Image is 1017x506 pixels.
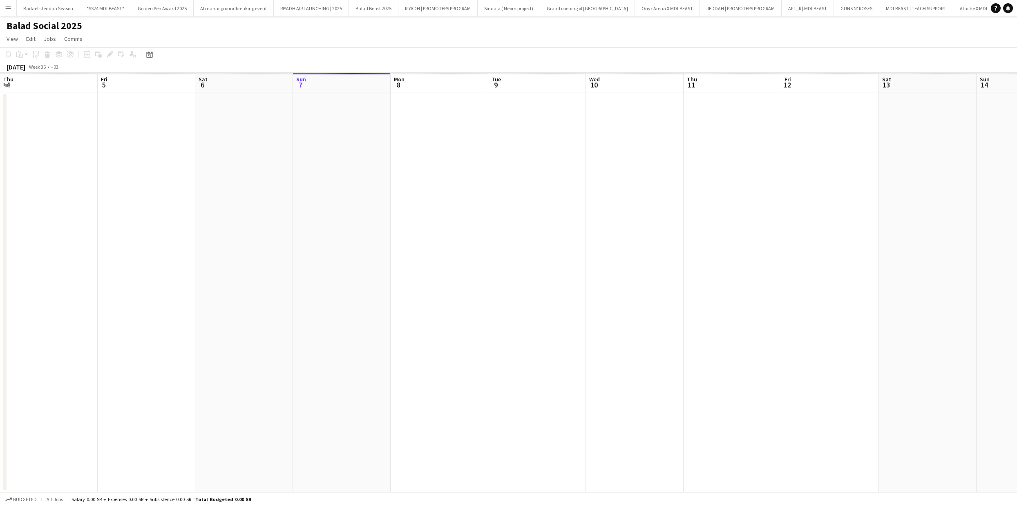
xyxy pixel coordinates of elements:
[7,20,82,32] h1: Balad Social 2025
[492,76,501,83] span: Tue
[635,0,700,16] button: Onyx Arena X MDLBEAST
[882,76,891,83] span: Sat
[26,35,36,43] span: Edit
[834,0,879,16] button: GUNS N' ROSES
[295,80,306,90] span: 7
[980,76,990,83] span: Sun
[953,0,1009,16] button: Atache X MDLBEAST
[44,35,56,43] span: Jobs
[100,80,107,90] span: 5
[13,497,37,502] span: Budgeted
[64,35,83,43] span: Comms
[274,0,349,16] button: RIYADH AIR LAUNCHING | 2025
[195,496,251,502] span: Total Budgeted 0.00 SR
[101,76,107,83] span: Fri
[80,0,131,16] button: *SS24 MDLBEAST*
[349,0,398,16] button: Balad Beast 2025
[478,0,540,16] button: Sindala ( Neom project)
[40,34,59,44] a: Jobs
[194,0,274,16] button: Al manar groundbreaking event
[881,80,891,90] span: 13
[7,63,25,71] div: [DATE]
[785,76,791,83] span: Fri
[588,80,600,90] span: 10
[686,80,697,90] span: 11
[783,80,791,90] span: 12
[4,495,38,504] button: Budgeted
[45,496,65,502] span: All jobs
[51,64,58,70] div: +03
[197,80,208,90] span: 6
[393,80,405,90] span: 8
[199,76,208,83] span: Sat
[7,35,18,43] span: View
[2,80,13,90] span: 4
[979,80,990,90] span: 14
[17,0,80,16] button: Badael -Jeddah Season
[3,34,21,44] a: View
[687,76,697,83] span: Thu
[72,496,251,502] div: Salary 0.00 SR + Expenses 0.00 SR + Subsistence 0.00 SR =
[296,76,306,83] span: Sun
[3,76,13,83] span: Thu
[540,0,635,16] button: Grand opening of [GEOGRAPHIC_DATA]
[61,34,86,44] a: Comms
[589,76,600,83] span: Wed
[27,64,47,70] span: Week 36
[394,76,405,83] span: Mon
[700,0,782,16] button: JEDDAH | PROMOTERS PROGRAM
[490,80,501,90] span: 9
[782,0,834,16] button: AFT_R | MDLBEAST
[23,34,39,44] a: Edit
[879,0,953,16] button: MDLBEAST | TEACH SUPPORT
[131,0,194,16] button: Golden Pen Award 2025
[398,0,478,16] button: RIYADH | PROMOTERS PROGRAM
